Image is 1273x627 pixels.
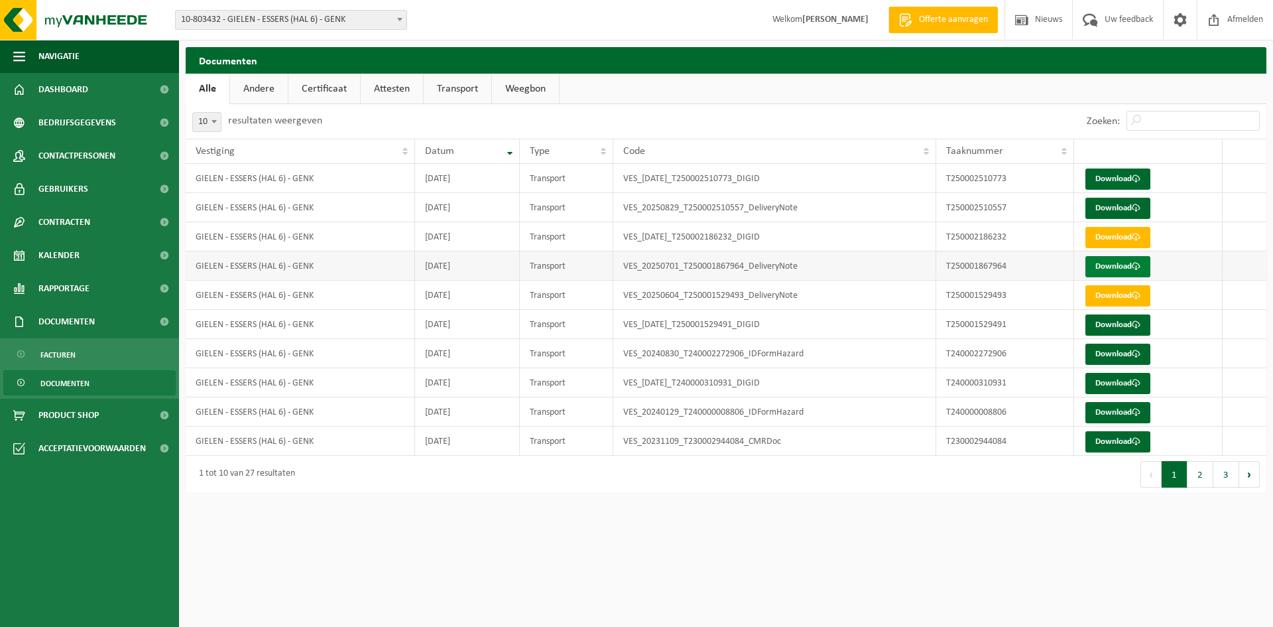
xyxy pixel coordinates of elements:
[40,342,76,368] span: Facturen
[196,146,235,157] span: Vestiging
[288,74,360,104] a: Certificaat
[520,193,613,222] td: Transport
[936,368,1073,397] td: T240000310931
[936,310,1073,339] td: T250001529491
[1187,461,1213,488] button: 2
[186,164,415,193] td: GIELEN - ESSERS (HAL 6) - GENK
[802,15,869,25] strong: [PERSON_NAME]
[613,397,936,427] td: VES_20240129_T240000008806_IDFormHazard
[38,139,115,173] span: Contactpersonen
[425,146,454,157] span: Datum
[613,310,936,339] td: VES_[DATE]_T250001529491_DIGID
[613,222,936,251] td: VES_[DATE]_T250002186232_DIGID
[38,173,88,206] span: Gebruikers
[38,272,90,305] span: Rapportage
[415,339,520,368] td: [DATE]
[936,193,1073,222] td: T250002510557
[415,368,520,397] td: [DATE]
[38,399,99,432] span: Product Shop
[936,427,1073,456] td: T230002944084
[1085,169,1150,190] a: Download
[520,427,613,456] td: Transport
[186,193,415,222] td: GIELEN - ESSERS (HAL 6) - GENK
[1213,461,1239,488] button: 3
[1085,344,1150,365] a: Download
[38,106,116,139] span: Bedrijfsgegevens
[613,281,936,310] td: VES_20250604_T250001529493_DeliveryNote
[1085,373,1150,394] a: Download
[1140,461,1162,488] button: Previous
[916,13,991,27] span: Offerte aanvragen
[415,281,520,310] td: [DATE]
[186,368,415,397] td: GIELEN - ESSERS (HAL 6) - GENK
[613,193,936,222] td: VES_20250829_T250002510557_DeliveryNote
[1087,116,1120,127] label: Zoeken:
[613,164,936,193] td: VES_[DATE]_T250002510773_DIGID
[520,251,613,281] td: Transport
[186,281,415,310] td: GIELEN - ESSERS (HAL 6) - GENK
[361,74,423,104] a: Attesten
[520,164,613,193] td: Transport
[936,281,1073,310] td: T250001529493
[38,239,80,272] span: Kalender
[936,222,1073,251] td: T250002186232
[3,342,176,367] a: Facturen
[1085,314,1150,336] a: Download
[38,40,80,73] span: Navigatie
[415,310,520,339] td: [DATE]
[520,368,613,397] td: Transport
[1085,256,1150,277] a: Download
[186,427,415,456] td: GIELEN - ESSERS (HAL 6) - GENK
[936,397,1073,427] td: T240000008806
[193,113,221,131] span: 10
[936,251,1073,281] td: T250001867964
[192,112,221,132] span: 10
[1162,461,1187,488] button: 1
[613,251,936,281] td: VES_20250701_T250001867964_DeliveryNote
[186,222,415,251] td: GIELEN - ESSERS (HAL 6) - GENK
[186,339,415,368] td: GIELEN - ESSERS (HAL 6) - GENK
[40,371,90,396] span: Documenten
[936,339,1073,368] td: T240002272906
[176,11,406,29] span: 10-803432 - GIELEN - ESSERS (HAL 6) - GENK
[38,305,95,338] span: Documenten
[415,251,520,281] td: [DATE]
[530,146,550,157] span: Type
[520,281,613,310] td: Transport
[415,164,520,193] td: [DATE]
[186,74,229,104] a: Alle
[186,397,415,427] td: GIELEN - ESSERS (HAL 6) - GENK
[1085,285,1150,307] a: Download
[228,115,322,126] label: resultaten weergeven
[415,193,520,222] td: [DATE]
[946,146,1003,157] span: Taaknummer
[415,397,520,427] td: [DATE]
[415,427,520,456] td: [DATE]
[415,222,520,251] td: [DATE]
[492,74,559,104] a: Weegbon
[1239,461,1260,488] button: Next
[186,47,1266,73] h2: Documenten
[38,206,90,239] span: Contracten
[520,339,613,368] td: Transport
[623,146,645,157] span: Code
[38,73,88,106] span: Dashboard
[936,164,1073,193] td: T250002510773
[520,310,613,339] td: Transport
[1085,431,1150,453] a: Download
[3,370,176,395] a: Documenten
[175,10,407,30] span: 10-803432 - GIELEN - ESSERS (HAL 6) - GENK
[520,222,613,251] td: Transport
[38,432,146,465] span: Acceptatievoorwaarden
[613,339,936,368] td: VES_20240830_T240002272906_IDFormHazard
[424,74,491,104] a: Transport
[888,7,998,33] a: Offerte aanvragen
[230,74,288,104] a: Andere
[186,310,415,339] td: GIELEN - ESSERS (HAL 6) - GENK
[186,251,415,281] td: GIELEN - ESSERS (HAL 6) - GENK
[613,427,936,456] td: VES_20231109_T230002944084_CMRDoc
[192,462,295,486] div: 1 tot 10 van 27 resultaten
[1085,198,1150,219] a: Download
[613,368,936,397] td: VES_[DATE]_T240000310931_DIGID
[1085,402,1150,423] a: Download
